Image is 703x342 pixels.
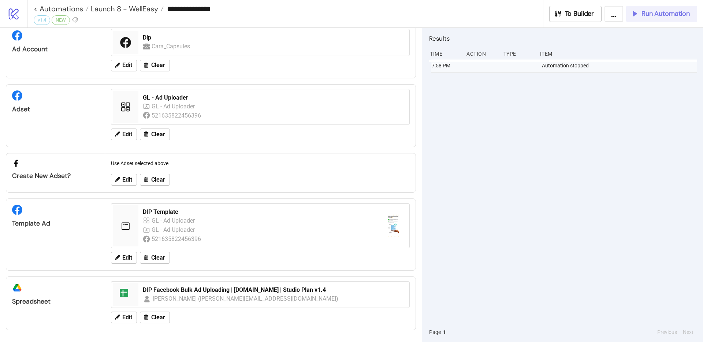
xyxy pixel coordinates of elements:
[143,94,405,102] div: GL - Ad Uploader
[12,297,99,306] div: Spreadsheet
[503,47,534,61] div: Type
[111,252,137,264] button: Edit
[122,131,132,138] span: Edit
[52,15,70,25] div: NEW
[152,234,202,244] div: 521635822456396
[143,286,405,294] div: DIP Facebook Bulk Ad Uploading | [DOMAIN_NAME] | Studio Plan v1.4
[429,328,441,336] span: Page
[111,312,137,323] button: Edit
[605,6,623,22] button: ...
[140,312,170,323] button: Clear
[140,252,170,264] button: Clear
[34,15,50,25] div: v1.4
[89,5,164,12] a: Launch 8 - WellEasy
[152,102,196,111] div: GL - Ad Uploader
[111,60,137,71] button: Edit
[122,62,132,68] span: Edit
[152,42,191,51] div: Cara_Capsules
[681,328,696,336] button: Next
[111,129,137,140] button: Edit
[626,6,697,22] button: Run Automation
[143,208,376,216] div: DIP Template
[441,328,448,336] button: 1
[111,174,137,186] button: Edit
[151,314,165,321] span: Clear
[549,6,602,22] button: To Builder
[12,45,99,53] div: Ad Account
[641,10,690,18] span: Run Automation
[539,47,697,61] div: Item
[12,219,99,228] div: Template Ad
[152,216,196,225] div: GL - Ad Uploader
[151,176,165,183] span: Clear
[541,59,699,73] div: Automation stopped
[466,47,497,61] div: Action
[140,60,170,71] button: Clear
[151,131,165,138] span: Clear
[152,111,202,120] div: 521635822456396
[143,34,405,42] div: Dip
[140,174,170,186] button: Clear
[140,129,170,140] button: Clear
[122,314,132,321] span: Edit
[34,5,89,12] a: < Automations
[431,59,462,73] div: 7:58 PM
[151,254,165,261] span: Clear
[122,176,132,183] span: Edit
[108,156,413,170] div: Use Adset selected above
[655,328,679,336] button: Previous
[382,214,405,238] img: https://scontent-fra3-1.xx.fbcdn.net/v/t45.1600-4/472819590_120216004797060755_126935559542522562...
[122,254,132,261] span: Edit
[151,62,165,68] span: Clear
[153,294,339,303] div: [PERSON_NAME] ([PERSON_NAME][EMAIL_ADDRESS][DOMAIN_NAME])
[89,4,158,14] span: Launch 8 - WellEasy
[565,10,594,18] span: To Builder
[152,225,196,234] div: GL - Ad Uploader
[429,34,697,43] h2: Results
[12,105,99,114] div: Adset
[12,172,99,180] div: Create new adset?
[429,47,461,61] div: Time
